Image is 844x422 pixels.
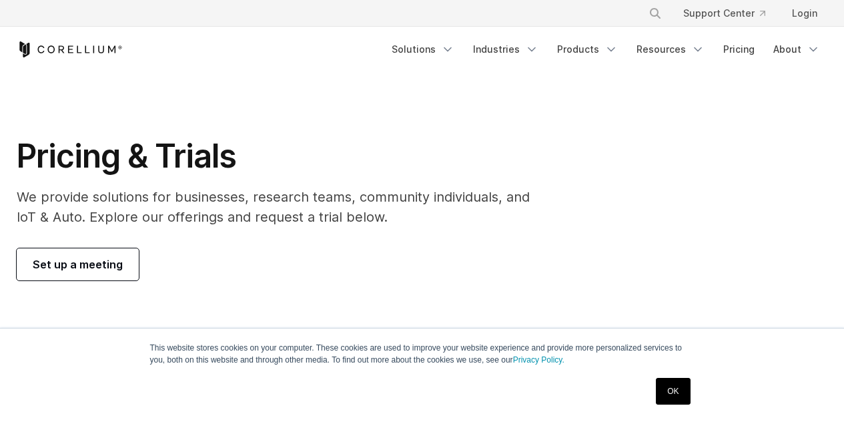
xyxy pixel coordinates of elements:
[17,248,139,280] a: Set up a meeting
[656,378,690,405] a: OK
[549,37,626,61] a: Products
[17,136,548,176] h1: Pricing & Trials
[17,41,123,57] a: Corellium Home
[384,37,462,61] a: Solutions
[513,355,564,365] a: Privacy Policy.
[384,37,828,61] div: Navigation Menu
[632,1,828,25] div: Navigation Menu
[765,37,828,61] a: About
[628,37,713,61] a: Resources
[150,342,695,366] p: This website stores cookies on your computer. These cookies are used to improve your website expe...
[17,187,548,227] p: We provide solutions for businesses, research teams, community individuals, and IoT & Auto. Explo...
[465,37,546,61] a: Industries
[643,1,667,25] button: Search
[33,256,123,272] span: Set up a meeting
[673,1,776,25] a: Support Center
[715,37,763,61] a: Pricing
[781,1,828,25] a: Login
